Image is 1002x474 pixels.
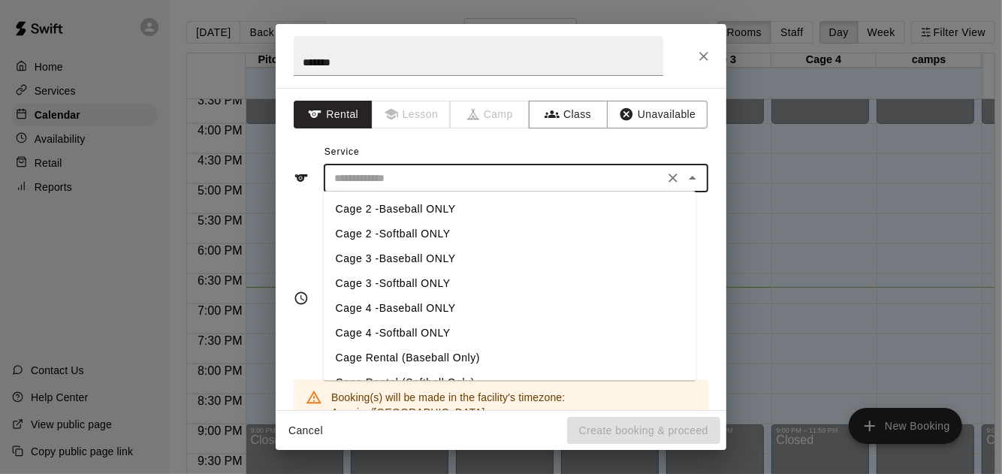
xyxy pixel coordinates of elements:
[324,321,696,346] li: Cage 4 -Softball ONLY
[324,197,696,222] li: Cage 2 -Baseball ONLY
[451,101,530,128] span: Camps can only be created in the Services page
[324,146,360,157] span: Service
[294,291,309,306] svg: Timing
[662,168,684,189] button: Clear
[331,384,696,426] div: Booking(s) will be made in the facility's timezone: America/[GEOGRAPHIC_DATA]
[324,222,696,246] li: Cage 2 -Softball ONLY
[324,246,696,271] li: Cage 3 -Baseball ONLY
[324,346,696,370] li: Cage Rental (Baseball Only)
[294,101,373,128] button: Rental
[324,370,696,395] li: Cage Rental (Softball Only)
[282,417,330,445] button: Cancel
[682,168,703,189] button: Close
[607,101,708,128] button: Unavailable
[294,171,309,186] svg: Service
[690,43,717,70] button: Close
[324,296,696,321] li: Cage 4 -Baseball ONLY
[529,101,608,128] button: Class
[373,101,451,128] span: Lessons must be created in the Services page first
[324,271,696,296] li: Cage 3 -Softball ONLY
